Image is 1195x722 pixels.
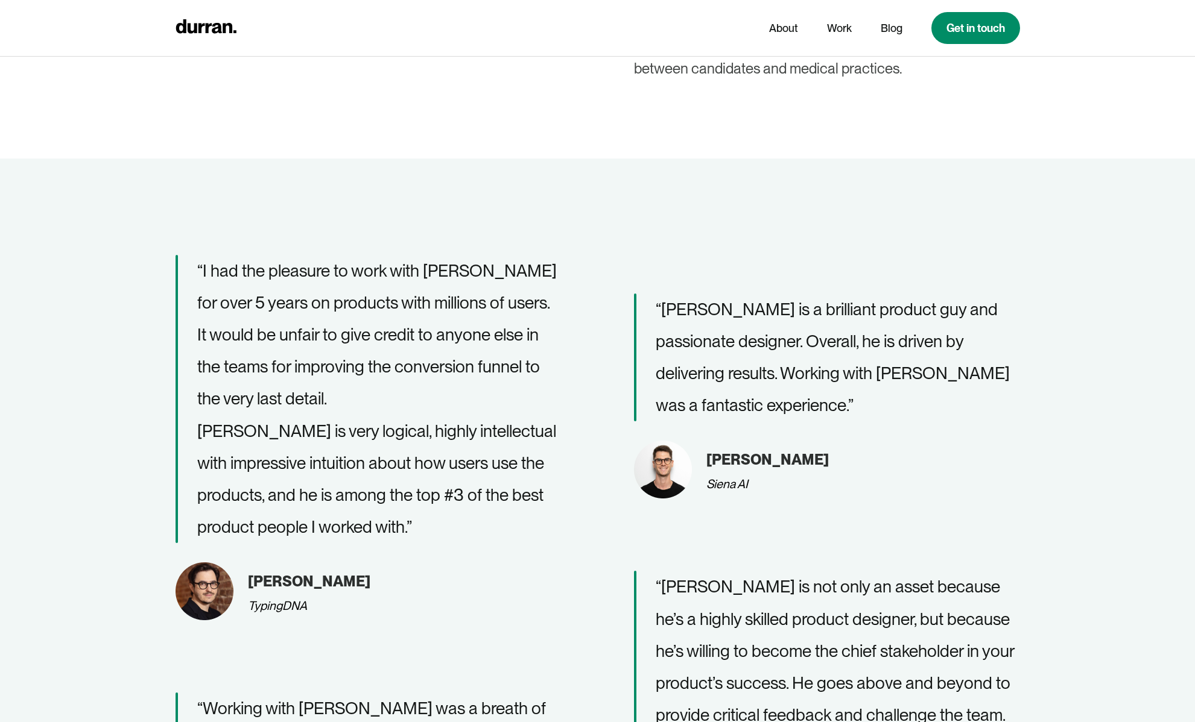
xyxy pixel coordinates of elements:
a: About [769,17,798,40]
div: Siena AI [706,475,748,493]
a: Work [827,17,852,40]
a: home [176,16,236,40]
div: [PERSON_NAME] [706,447,829,472]
a: Get in touch [931,12,1020,44]
a: Blog [881,17,902,40]
div: TypingDNA [248,597,307,615]
p: “I had the pleasure to work with [PERSON_NAME] for over 5 years on products with millions of user... [197,255,562,544]
div: [PERSON_NAME] [248,568,370,594]
p: “[PERSON_NAME] is a brilliant product guy and passionate designer. Overall, he is driven by deliv... [656,294,1020,422]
